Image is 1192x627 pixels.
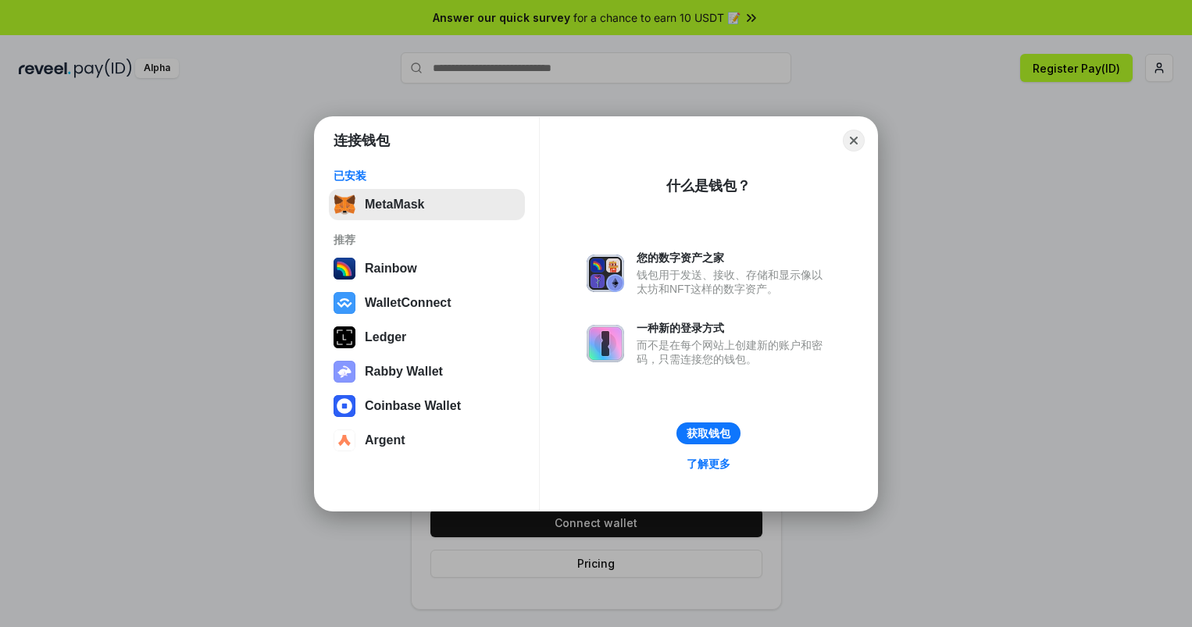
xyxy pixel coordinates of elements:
div: Ledger [365,330,406,344]
div: 一种新的登录方式 [637,321,830,335]
div: Coinbase Wallet [365,399,461,413]
div: 什么是钱包？ [666,176,751,195]
img: svg+xml,%3Csvg%20width%3D%22120%22%20height%3D%22120%22%20viewBox%3D%220%200%20120%20120%22%20fil... [334,258,355,280]
img: svg+xml,%3Csvg%20width%3D%2228%22%20height%3D%2228%22%20viewBox%3D%220%200%2028%2028%22%20fill%3D... [334,395,355,417]
img: svg+xml,%3Csvg%20xmlns%3D%22http%3A%2F%2Fwww.w3.org%2F2000%2Fsvg%22%20fill%3D%22none%22%20viewBox... [587,325,624,362]
div: 推荐 [334,233,520,247]
button: MetaMask [329,189,525,220]
img: svg+xml,%3Csvg%20width%3D%2228%22%20height%3D%2228%22%20viewBox%3D%220%200%2028%2028%22%20fill%3D... [334,429,355,451]
img: svg+xml,%3Csvg%20fill%3D%22none%22%20height%3D%2233%22%20viewBox%3D%220%200%2035%2033%22%20width%... [334,194,355,216]
div: 您的数字资产之家 [637,251,830,265]
button: 获取钱包 [676,422,741,444]
button: Rabby Wallet [329,356,525,387]
a: 了解更多 [677,454,740,474]
button: Coinbase Wallet [329,390,525,422]
div: Argent [365,433,405,447]
div: Rabby Wallet [365,365,443,379]
button: Close [843,130,865,151]
div: WalletConnect [365,296,451,310]
button: Argent [329,425,525,456]
div: 获取钱包 [687,426,730,440]
div: MetaMask [365,198,424,212]
button: WalletConnect [329,287,525,319]
div: Rainbow [365,262,417,276]
h1: 连接钱包 [334,131,390,150]
button: Ledger [329,322,525,353]
img: svg+xml,%3Csvg%20xmlns%3D%22http%3A%2F%2Fwww.w3.org%2F2000%2Fsvg%22%20width%3D%2228%22%20height%3... [334,326,355,348]
div: 而不是在每个网站上创建新的账户和密码，只需连接您的钱包。 [637,338,830,366]
button: Rainbow [329,253,525,284]
img: svg+xml,%3Csvg%20xmlns%3D%22http%3A%2F%2Fwww.w3.org%2F2000%2Fsvg%22%20fill%3D%22none%22%20viewBox... [587,255,624,292]
img: svg+xml,%3Csvg%20width%3D%2228%22%20height%3D%2228%22%20viewBox%3D%220%200%2028%2028%22%20fill%3D... [334,292,355,314]
img: svg+xml,%3Csvg%20xmlns%3D%22http%3A%2F%2Fwww.w3.org%2F2000%2Fsvg%22%20fill%3D%22none%22%20viewBox... [334,361,355,383]
div: 钱包用于发送、接收、存储和显示像以太坊和NFT这样的数字资产。 [637,268,830,296]
div: 了解更多 [687,457,730,471]
div: 已安装 [334,169,520,183]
